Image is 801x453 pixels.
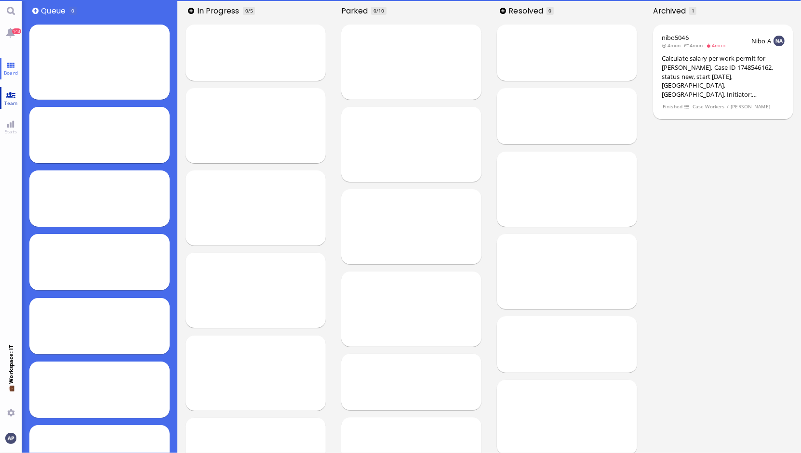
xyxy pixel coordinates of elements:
[662,42,684,49] span: 4mon
[692,7,694,14] span: 1
[41,5,68,16] span: Queue
[188,8,194,14] button: Add
[751,37,771,45] span: Nibo A
[549,7,552,14] span: 0
[662,33,689,42] a: nibo5046
[2,100,20,106] span: Team
[653,5,690,16] span: Archived
[197,5,242,16] span: In progress
[774,36,784,46] img: NA
[32,8,39,14] button: Add
[12,28,21,34] span: 143
[341,5,371,16] span: Parked
[5,433,16,443] img: You
[71,7,74,14] span: 0
[684,42,706,49] span: 4mon
[2,128,19,135] span: Stats
[374,7,376,14] span: 0
[7,384,14,405] span: 💼 Workspace: IT
[662,54,785,99] div: Calculate salary per work permit for [PERSON_NAME], Case ID 1748546162, status new, start [DATE],...
[726,103,729,111] span: /
[1,69,20,76] span: Board
[662,103,682,111] span: Finished
[500,8,506,14] button: Add
[692,103,725,111] span: Case Workers
[245,7,248,14] span: 0
[508,5,547,16] span: Resolved
[731,103,771,111] span: [PERSON_NAME]
[706,42,728,49] span: 4mon
[248,7,253,14] span: /5
[376,7,384,14] span: /10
